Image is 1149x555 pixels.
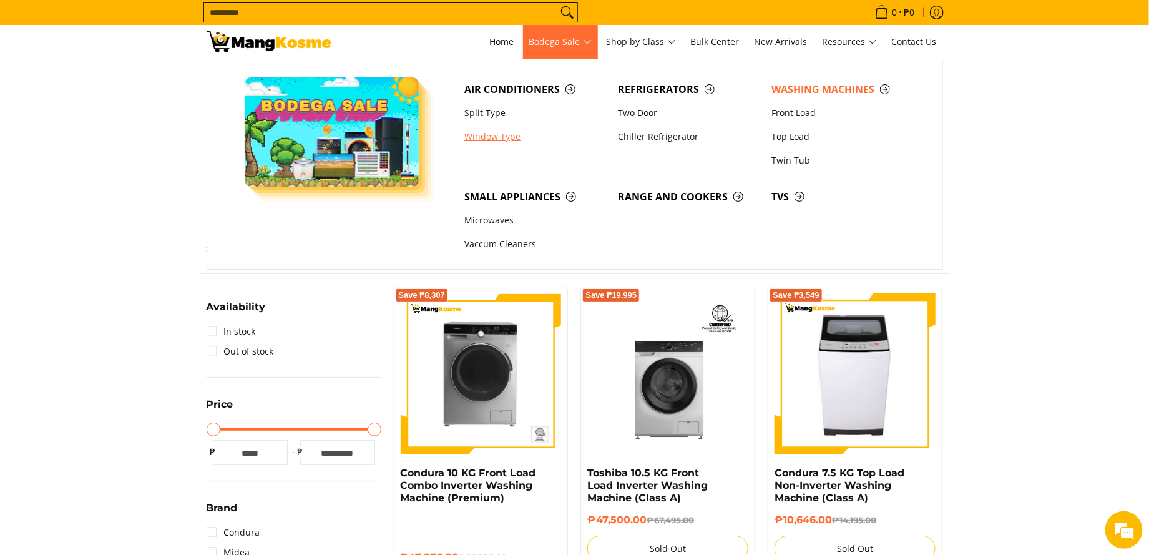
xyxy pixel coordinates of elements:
[401,467,536,504] a: Condura 10 KG Front Load Combo Inverter Washing Machine (Premium)
[207,446,219,458] span: ₱
[207,400,233,419] summary: Open
[618,82,759,97] span: Refrigerators
[775,514,936,526] h6: ₱10,646.00
[886,25,943,59] a: Contact Us
[458,125,612,149] a: Window Type
[612,185,765,209] a: Range and Cookers
[205,6,235,36] div: Minimize live chat window
[771,82,912,97] span: Washing Machines
[399,292,446,299] span: Save ₱8,307
[612,125,765,149] a: Chiller Refrigerator
[557,3,577,22] button: Search
[775,467,904,504] a: Condura 7.5 KG Top Load Non-Inverter Washing Machine (Class A)
[647,515,694,525] del: ₱67,495.00
[765,149,919,172] a: Twin Tub
[612,101,765,125] a: Two Door
[891,8,899,17] span: 0
[618,189,759,205] span: Range and Cookers
[207,503,238,513] span: Brand
[401,293,562,454] img: Condura 10 KG Front Load Combo Inverter Washing Machine (Premium)
[458,209,612,233] a: Microwaves
[892,36,937,47] span: Contact Us
[607,34,676,50] span: Shop by Class
[685,25,746,59] a: Bulk Center
[207,31,331,52] img: Washing Machines l Mang Kosme: Home Appliances Warehouse Sale Partner
[523,25,598,59] a: Bodega Sale
[585,292,637,299] span: Save ₱19,995
[72,157,172,283] span: We're online!
[207,341,274,361] a: Out of stock
[207,503,238,523] summary: Open
[832,515,876,525] del: ₱14,195.00
[6,341,238,385] textarea: Type your message and hit 'Enter'
[612,77,765,101] a: Refrigerators
[207,322,256,341] a: In stock
[587,293,748,454] img: Toshiba 10.5 KG Front Load Inverter Washing Machine (Class A)
[816,25,883,59] a: Resources
[902,8,917,17] span: ₱0
[344,25,943,59] nav: Main Menu
[587,467,708,504] a: Toshiba 10.5 KG Front Load Inverter Washing Machine (Class A)
[207,400,233,410] span: Price
[765,77,919,101] a: Washing Machines
[207,302,266,322] summary: Open
[773,292,819,299] span: Save ₱3,549
[871,6,919,19] span: •
[765,101,919,125] a: Front Load
[464,189,605,205] span: Small Appliances
[691,36,740,47] span: Bulk Center
[771,189,912,205] span: TVs
[245,77,419,187] img: Bodega Sale
[207,302,266,312] span: Availability
[458,77,612,101] a: Air Conditioners
[484,25,521,59] a: Home
[823,34,877,50] span: Resources
[458,233,612,257] a: Vaccum Cleaners
[748,25,814,59] a: New Arrivals
[765,125,919,149] a: Top Load
[587,514,748,526] h6: ₱47,500.00
[65,70,210,86] div: Chat with us now
[490,36,514,47] span: Home
[780,293,931,454] img: condura-7.5kg-topload-non-inverter-washing-machine-class-c-full-view-mang-kosme
[458,185,612,209] a: Small Appliances
[294,446,306,458] span: ₱
[600,25,682,59] a: Shop by Class
[765,185,919,209] a: TVs
[755,36,808,47] span: New Arrivals
[458,101,612,125] a: Split Type
[529,34,592,50] span: Bodega Sale
[464,82,605,97] span: Air Conditioners
[207,523,260,543] a: Condura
